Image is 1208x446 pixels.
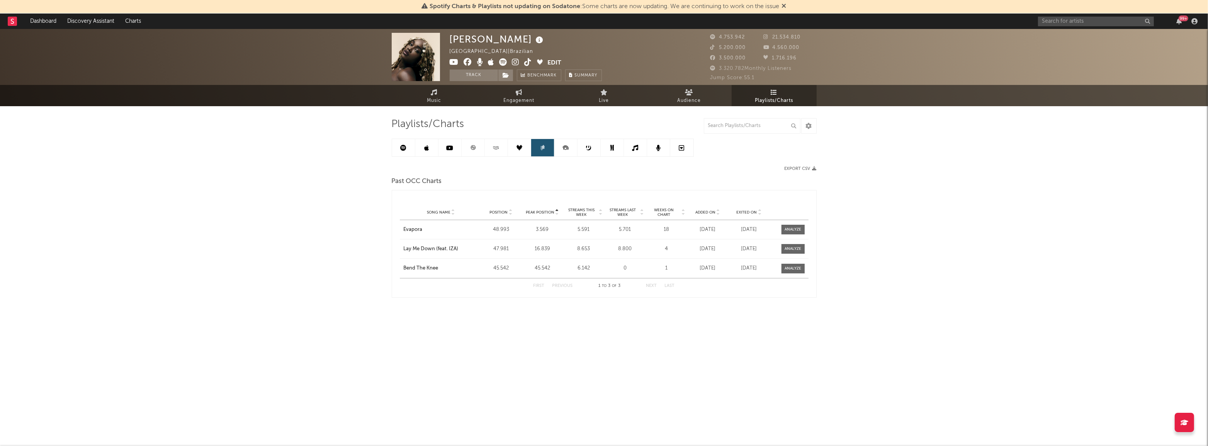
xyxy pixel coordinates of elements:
[607,265,644,272] div: 0
[1179,15,1188,21] div: 99 +
[430,3,780,10] span: : Some charts are now updating. We are continuing to work on the issue
[785,166,817,171] button: Export CSV
[731,245,768,253] div: [DATE]
[565,208,598,217] span: Streams This Week
[404,226,479,234] a: Evapora
[565,265,603,272] div: 6.142
[528,71,557,80] span: Benchmark
[524,226,561,234] div: 3.569
[763,45,799,50] span: 4.560.000
[392,177,442,186] span: Past OCC Charts
[526,210,554,215] span: Peak Position
[648,226,685,234] div: 18
[483,226,520,234] div: 48.993
[120,14,146,29] a: Charts
[710,75,755,80] span: Jump Score: 55.1
[504,96,535,105] span: Engagement
[490,210,508,215] span: Position
[646,284,657,288] button: Next
[1176,18,1182,24] button: 99+
[755,96,793,105] span: Playlists/Charts
[533,284,545,288] button: First
[607,245,644,253] div: 8.800
[404,245,479,253] a: Lay Me Down (feat. IZA)
[689,245,727,253] div: [DATE]
[548,58,562,68] button: Edit
[450,70,498,81] button: Track
[677,96,701,105] span: Audience
[483,265,520,272] div: 45.542
[427,96,441,105] span: Music
[562,85,647,106] a: Live
[517,70,561,81] a: Benchmark
[404,265,479,272] a: Bend The Knee
[731,265,768,272] div: [DATE]
[1038,17,1154,26] input: Search for artists
[62,14,120,29] a: Discovery Assistant
[607,208,639,217] span: Streams Last Week
[782,3,787,10] span: Dismiss
[450,47,542,56] div: [GEOGRAPHIC_DATA] | Brazilian
[450,33,545,46] div: [PERSON_NAME]
[732,85,817,106] a: Playlists/Charts
[647,85,732,106] a: Audience
[710,66,792,71] span: 3.320.782 Monthly Listeners
[665,284,675,288] button: Last
[552,284,573,288] button: Previous
[710,45,746,50] span: 5.200.000
[689,226,727,234] div: [DATE]
[565,245,603,253] div: 8.653
[524,265,561,272] div: 45.542
[648,208,681,217] span: Weeks on Chart
[575,73,598,78] span: Summary
[477,85,562,106] a: Engagement
[704,118,800,134] input: Search Playlists/Charts
[427,210,450,215] span: Song Name
[599,96,609,105] span: Live
[763,56,797,61] span: 1.716.196
[565,226,603,234] div: 5.591
[607,226,644,234] div: 5.701
[710,56,746,61] span: 3.500.000
[588,282,631,291] div: 1 3 3
[565,70,602,81] button: Summary
[430,3,581,10] span: Spotify Charts & Playlists not updating on Sodatone
[392,120,464,129] span: Playlists/Charts
[648,265,685,272] div: 1
[648,245,685,253] div: 4
[695,210,715,215] span: Added On
[731,226,768,234] div: [DATE]
[524,245,561,253] div: 16.839
[689,265,727,272] div: [DATE]
[602,284,607,288] span: to
[710,35,745,40] span: 4.753.942
[763,35,800,40] span: 21.534.810
[483,245,520,253] div: 47.981
[25,14,62,29] a: Dashboard
[737,210,757,215] span: Exited On
[392,85,477,106] a: Music
[612,284,617,288] span: of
